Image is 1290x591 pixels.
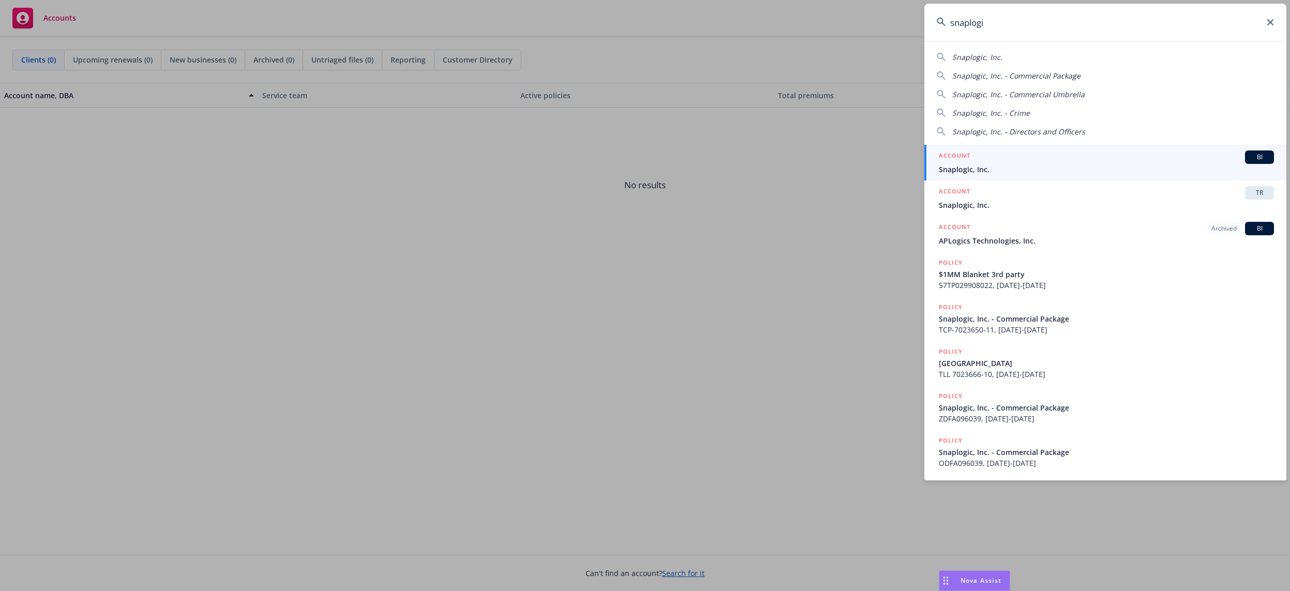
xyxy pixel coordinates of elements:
[1249,153,1270,162] span: BI
[924,341,1286,385] a: POLICY[GEOGRAPHIC_DATA]TLL 7023666-10, [DATE]-[DATE]
[939,186,970,199] h5: ACCOUNT
[1211,224,1237,233] span: Archived
[924,385,1286,430] a: POLICYSnaplogic, Inc. - Commercial PackageZDFA096039, [DATE]-[DATE]
[939,302,963,312] h5: POLICY
[939,571,952,590] div: Drag to move
[939,413,1274,424] span: ZDFA096039, [DATE]-[DATE]
[939,391,963,401] h5: POLICY
[939,222,970,234] h5: ACCOUNT
[952,52,1002,62] span: Snaplogic, Inc.
[939,435,963,446] h5: POLICY
[924,252,1286,296] a: POLICY$1MM Blanket 3rd party57TP029908022, [DATE]-[DATE]
[939,150,970,163] h5: ACCOUNT
[1249,224,1270,233] span: BI
[952,89,1085,99] span: Snaplogic, Inc. - Commercial Umbrella
[924,4,1286,41] input: Search...
[939,447,1274,458] span: Snaplogic, Inc. - Commercial Package
[939,269,1274,280] span: $1MM Blanket 3rd party
[939,358,1274,369] span: [GEOGRAPHIC_DATA]
[924,180,1286,216] a: ACCOUNTTRSnaplogic, Inc.
[952,71,1081,81] span: Snaplogic, Inc. - Commercial Package
[952,108,1030,118] span: Snaplogic, Inc. - Crime
[939,257,963,268] h5: POLICY
[939,570,1010,591] button: Nova Assist
[952,127,1085,137] span: Snaplogic, Inc. - Directors and Officers
[1249,188,1270,198] span: TR
[961,576,1001,585] span: Nova Assist
[939,402,1274,413] span: Snaplogic, Inc. - Commercial Package
[939,369,1274,380] span: TLL 7023666-10, [DATE]-[DATE]
[939,346,963,357] h5: POLICY
[939,313,1274,324] span: Snaplogic, Inc. - Commercial Package
[924,430,1286,474] a: POLICYSnaplogic, Inc. - Commercial PackageODFA096039, [DATE]-[DATE]
[939,324,1274,335] span: TCP-7023650-11, [DATE]-[DATE]
[924,145,1286,180] a: ACCOUNTBISnaplogic, Inc.
[939,458,1274,468] span: ODFA096039, [DATE]-[DATE]
[924,216,1286,252] a: ACCOUNTArchivedBIAPLogics Technologies, Inc.
[939,200,1274,210] span: Snaplogic, Inc.
[939,280,1274,291] span: 57TP029908022, [DATE]-[DATE]
[924,296,1286,341] a: POLICYSnaplogic, Inc. - Commercial PackageTCP-7023650-11, [DATE]-[DATE]
[939,164,1274,175] span: Snaplogic, Inc.
[939,235,1274,246] span: APLogics Technologies, Inc.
